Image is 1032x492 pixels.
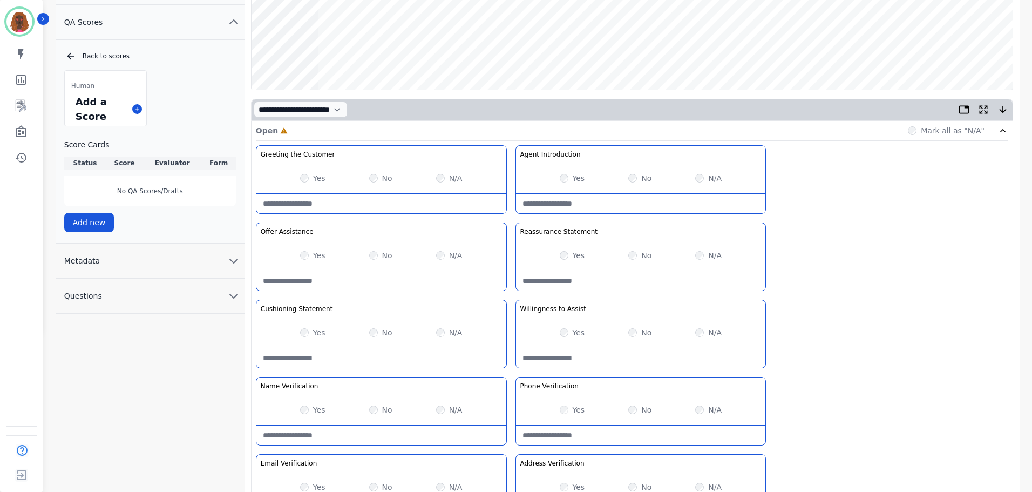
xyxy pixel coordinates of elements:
[573,405,585,415] label: Yes
[708,327,722,338] label: N/A
[449,327,463,338] label: N/A
[313,173,325,184] label: Yes
[641,405,651,415] label: No
[449,250,463,261] label: N/A
[64,139,236,150] h3: Score Cards
[641,173,651,184] label: No
[708,250,722,261] label: N/A
[573,173,585,184] label: Yes
[708,405,722,415] label: N/A
[641,250,651,261] label: No
[202,157,236,170] th: Form
[573,250,585,261] label: Yes
[449,405,463,415] label: N/A
[708,173,722,184] label: N/A
[64,176,236,206] div: No QA Scores/Drafts
[382,250,392,261] label: No
[261,382,318,390] h3: Name Verification
[520,305,586,313] h3: Willingness to Assist
[313,405,325,415] label: Yes
[520,150,581,159] h3: Agent Introduction
[520,227,598,236] h3: Reassurance Statement
[56,17,112,28] span: QA Scores
[73,92,128,126] div: Add a Score
[56,244,245,279] button: Metadata chevron down
[56,5,245,40] button: QA Scores chevron up
[71,82,94,90] span: Human
[921,125,985,136] label: Mark all as "N/A"
[573,327,585,338] label: Yes
[227,254,240,267] svg: chevron down
[64,157,106,170] th: Status
[65,51,236,62] div: Back to scores
[227,289,240,302] svg: chevron down
[56,279,245,314] button: Questions chevron down
[6,9,32,35] img: Bordered avatar
[64,213,114,232] button: Add new
[449,173,463,184] label: N/A
[227,16,240,29] svg: chevron up
[313,250,325,261] label: Yes
[56,291,111,301] span: Questions
[261,305,333,313] h3: Cushioning Statement
[520,382,579,390] h3: Phone Verification
[382,173,392,184] label: No
[261,227,314,236] h3: Offer Assistance
[382,327,392,338] label: No
[520,459,585,468] h3: Address Verification
[641,327,651,338] label: No
[143,157,202,170] th: Evaluator
[256,125,278,136] p: Open
[261,459,317,468] h3: Email Verification
[313,327,325,338] label: Yes
[56,255,108,266] span: Metadata
[382,405,392,415] label: No
[106,157,143,170] th: Score
[261,150,335,159] h3: Greeting the Customer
